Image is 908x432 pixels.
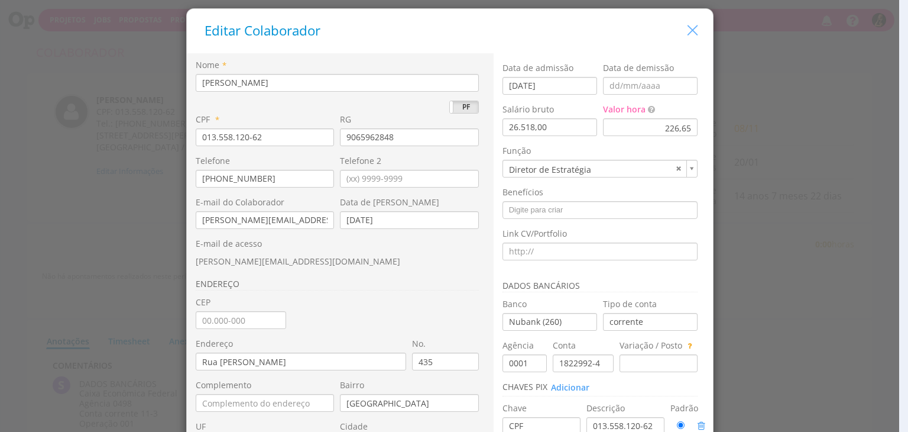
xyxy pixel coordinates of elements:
input: dd/mm/aaaa [502,77,597,95]
span: Campo obrigatório [219,60,226,70]
label: Tipo de conta [603,298,657,310]
label: Descrição [586,402,625,414]
input: 0,00 [502,118,597,136]
h3: Dados bancários [502,281,698,292]
p: E-mail de acesso [196,238,479,250]
label: Nome [196,59,219,71]
div: 226,65 [603,118,698,136]
label: Variação / Posto [620,340,682,352]
label: No. [412,338,426,350]
input: 00.000-000 [196,311,286,329]
label: CPF [196,114,210,125]
input: dd/mm/aaaa [603,77,698,95]
label: Agência [502,340,534,352]
input: 000.000.000-00 [196,128,335,146]
h3: ENDEREÇO [196,279,479,291]
label: Benefícios [502,186,543,198]
label: CEP [196,296,210,308]
label: PF [450,101,478,113]
input: Complemento do endereço [196,394,335,412]
h5: Editar Colaborador [205,24,704,38]
h3: Chaves PIX [502,381,698,396]
label: Bairro [340,379,364,391]
button: Adicionar [550,381,590,394]
label: Conta [553,340,576,352]
label: Banco [502,298,527,310]
input: Ex.: Conta corrente [603,313,698,331]
input: Digite o logradouro do cliente (Rua, Avenida, Alameda) [196,353,407,370]
input: (xx) 9999-9999 [340,170,479,188]
input: dd/mm/aaaa [340,211,479,229]
input: http:// [502,243,698,260]
span: Edite na tela de usuários e permissões [196,256,400,267]
label: Link CV/Portfolio [502,228,567,240]
label: Telefone [196,155,230,167]
label: Data de [PERSON_NAME] [340,196,439,208]
label: Endereço [196,338,233,350]
input: Informe um e-mail válido [196,211,335,229]
label: E-mail do Colaborador [196,196,284,208]
div: Salário bruto [502,104,554,115]
label: RG [340,114,351,125]
label: Complemento [196,379,251,391]
span: Valor hora [603,104,646,115]
label: Telefone 2 [340,155,381,167]
label: Chave [502,402,527,414]
label: Data de demissão [603,62,674,74]
span: Diretor de Estratégia [503,160,673,179]
span: Campo obrigatório [212,114,219,125]
input: (xx) 9999-9999 [196,170,335,188]
label: Função [502,145,531,157]
a: Diretor de Estratégia [502,160,698,178]
label: Padrão [670,402,698,414]
label: Data de admissão [502,62,573,74]
span: Utilize este campo para informar dados adicionais ou específicos para esta conta. Ex: 013 - Poupança [685,340,692,351]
